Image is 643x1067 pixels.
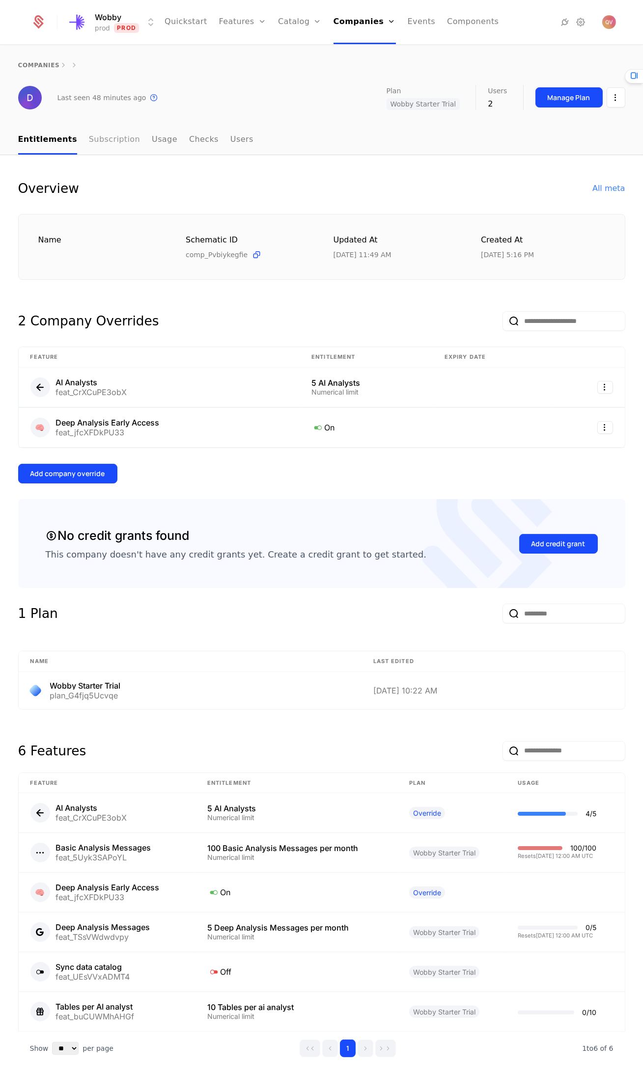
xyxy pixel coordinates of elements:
[18,126,625,155] nav: Main
[19,773,196,794] th: Feature
[95,11,121,23] span: Wobby
[152,126,177,155] a: Usage
[18,311,159,331] div: 2 Company Overrides
[300,347,433,368] th: Entitlement
[207,1013,386,1020] div: Numerical limit
[409,847,479,859] span: Wobby Starter Trial
[535,87,603,107] button: Manage Plan
[19,651,362,672] th: Name
[56,844,151,852] div: Basic Analysis Messages
[30,418,50,437] div: 🧠
[56,973,130,981] div: feat_UEsVVxADMT4
[207,886,386,899] div: On
[56,1013,135,1020] div: feat_buCUWMhAHGf
[30,469,105,479] div: Add company override
[46,549,426,560] div: This company doesn't have any credit grants yet. Create a credit grant to get started.
[30,882,50,902] div: 🧠
[230,126,253,155] a: Users
[56,1003,135,1011] div: Tables per AI analyst
[69,11,157,33] button: Select environment
[488,98,507,110] div: 2
[311,379,421,387] div: 5 AI Analysts
[56,804,127,812] div: AI Analysts
[207,965,386,978] div: Off
[409,926,479,938] span: Wobby Starter Trial
[83,1043,113,1053] span: per page
[409,966,479,978] span: Wobby Starter Trial
[56,923,150,931] div: Deep Analysis Messages
[207,1003,386,1011] div: 10 Tables per ai analyst
[375,1040,396,1057] button: Go to last page
[311,389,421,396] div: Numerical limit
[586,924,596,931] div: 0 / 5
[409,807,445,819] span: Override
[300,1040,320,1057] button: Go to first page
[433,347,552,368] th: Expiry date
[481,234,605,246] div: Created at
[387,98,460,110] span: Wobby Starter Trial
[38,234,163,256] div: Name
[18,126,253,155] ul: Choose Sub Page
[575,16,587,28] a: Settings
[481,250,534,260] div: 6/12/25, 5:16 PM
[358,1040,373,1057] button: Go to next page
[50,682,121,690] div: Wobby Starter Trial
[340,1040,356,1057] button: Go to page 1
[519,534,598,554] button: Add credit grant
[50,692,121,699] div: plan_G4fjq5Ucvqe
[409,1006,479,1018] span: Wobby Starter Trial
[559,16,571,28] a: Integrations
[52,1042,79,1055] select: Select page size
[46,527,190,545] div: No credit grants found
[189,126,219,155] a: Checks
[602,15,616,29] button: Open user button
[397,773,506,794] th: plan
[30,1043,49,1053] span: Show
[207,814,386,821] div: Numerical limit
[207,934,386,940] div: Numerical limit
[18,1032,625,1065] div: Table pagination
[597,421,613,434] button: Select action
[66,10,90,34] img: Wobby
[56,893,160,901] div: feat_jfcXFDkPU33
[186,234,310,246] div: Schematic ID
[18,179,79,198] div: Overview
[186,250,248,260] span: comp_Pvbiykegfie
[373,687,613,694] div: [DATE] 10:22 AM
[207,844,386,852] div: 100 Basic Analysis Messages per month
[196,773,397,794] th: Entitlement
[518,933,596,938] div: Resets [DATE] 12:00 AM UTC
[56,854,151,861] div: feat_5Uyk3SAPoYL
[18,62,60,69] a: companies
[207,854,386,861] div: Numerical limit
[56,963,130,971] div: Sync data catalog
[607,87,625,107] button: Select action
[582,1044,613,1052] span: 6
[322,1040,338,1057] button: Go to previous page
[362,651,625,672] th: Last edited
[89,126,140,155] a: Subscription
[387,87,401,94] span: Plan
[56,388,127,396] div: feat_CrXCuPE3obX
[56,883,160,891] div: Deep Analysis Early Access
[334,250,391,260] div: 8/20/25, 11:49 AM
[518,854,596,859] div: Resets [DATE] 12:00 AM UTC
[207,924,386,932] div: 5 Deep Analysis Messages per month
[300,1040,396,1057] div: Page navigation
[548,93,590,103] div: Manage Plan
[207,804,386,812] div: 5 AI Analysts
[409,886,445,899] span: Override
[334,234,458,246] div: Updated at
[114,23,139,33] span: Prod
[597,381,613,394] button: Select action
[56,814,127,822] div: feat_CrXCuPE3obX
[311,421,421,434] div: On
[18,741,86,761] div: 6 Features
[18,464,117,483] button: Add company override
[531,539,586,549] div: Add credit grant
[18,604,58,623] div: 1 Plan
[488,87,507,94] span: Users
[582,1009,596,1016] div: 0 / 10
[592,183,625,194] div: All meta
[56,419,160,427] div: Deep Analysis Early Access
